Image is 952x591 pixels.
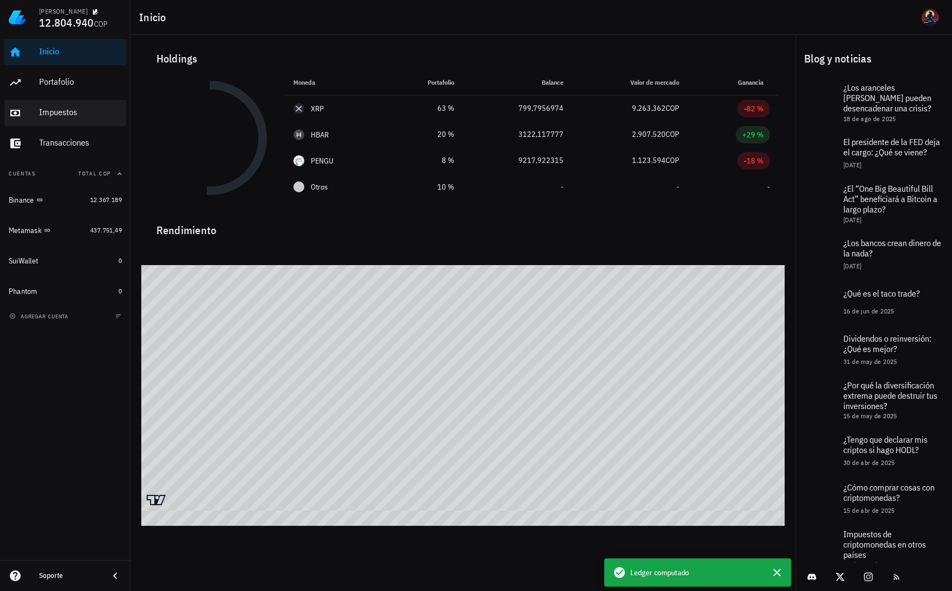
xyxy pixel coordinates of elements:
[666,155,679,165] span: COP
[4,70,126,96] a: Portafolio
[472,129,563,140] div: 3122,117777
[311,129,329,140] div: HBAR
[632,129,666,139] span: 2.907.520
[561,182,563,192] span: -
[796,475,952,523] a: ¿Cómo comprar cosas con criptomonedas? 15 de abr de 2025
[843,333,931,354] span: Dividendos o reinversión: ¿Qué es mejor?
[666,103,679,113] span: COP
[386,70,464,96] th: Portafolio
[311,181,328,193] span: Otros
[843,357,897,366] span: 31 de may de 2025
[285,70,386,96] th: Moneda
[472,155,563,166] div: 9217,922315
[148,213,779,239] div: Rendimiento
[4,39,126,65] a: Inicio
[78,170,111,177] span: Total COP
[843,482,935,503] span: ¿Cómo comprar cosas con criptomonedas?
[843,380,937,411] span: ¿Por qué la diversificación extrema puede destruir tus inversiones?
[796,76,952,129] a: ¿Los aranceles [PERSON_NAME] pueden desencadenar una crisis? 18 de ago de 2025
[666,129,679,139] span: COP
[139,9,171,26] h1: Inicio
[796,523,952,576] a: Impuestos de criptomonedas en otros países 31 de mar de 2025
[796,41,952,76] div: Blog y noticias
[395,181,455,193] div: 10 %
[9,196,34,205] div: Binance
[4,161,126,187] button: CuentasTotal COP
[632,103,666,113] span: 9.263.362
[395,129,455,140] div: 20 %
[39,7,87,16] div: [PERSON_NAME]
[843,115,896,123] span: 18 de ago de 2025
[843,412,897,420] span: 15 de may de 2025
[843,237,941,259] span: ¿Los bancos crean dinero de la nada?
[39,571,100,580] div: Soporte
[293,103,304,114] div: XRP-icon
[39,107,122,117] div: Impuestos
[395,155,455,166] div: 8 %
[796,230,952,278] a: ¿Los bancos crean dinero de la nada? [DATE]
[148,41,779,76] div: Holdings
[843,529,926,560] span: Impuestos de criptomonedas en otros países
[4,248,126,274] a: SuiWallet 0
[118,256,122,265] span: 0
[632,155,666,165] span: 1.123.594
[311,155,334,166] div: PENGU
[11,313,68,320] span: agregar cuenta
[9,287,37,296] div: Phantom
[843,307,894,315] span: 16 de jun de 2025
[843,136,940,158] span: El presidente de la FED deja el cargo: ¿Qué se viene?
[843,262,861,270] span: [DATE]
[4,217,126,243] a: Metamask 437.751,49
[843,458,895,467] span: 30 de abr de 2025
[39,77,122,87] div: Portafolio
[9,9,26,26] img: LedgiFi
[147,495,166,505] a: Charting by TradingView
[293,129,304,140] div: HBAR-icon
[118,287,122,295] span: 0
[677,182,679,192] span: -
[293,155,304,166] div: PENGU-icon
[395,103,455,114] div: 63 %
[463,70,572,96] th: Balance
[796,177,952,230] a: ¿El “One Big Beautiful Bill Act” beneficiará a Bitcoin a largo plazo? [DATE]
[630,567,690,579] span: Ledger computado
[796,427,952,475] a: ¿Tengo que declarar mis criptos si hago HODL? 30 de abr de 2025
[4,187,126,213] a: Binance 12.367.189
[39,46,122,56] div: Inicio
[843,216,861,224] span: [DATE]
[572,70,688,96] th: Valor de mercado
[4,100,126,126] a: Impuestos
[744,103,763,114] div: -82 %
[843,434,928,455] span: ¿Tengo que declarar mis criptos si hago HODL?
[742,129,763,140] div: +29 %
[39,15,94,30] span: 12.804.940
[744,155,763,166] div: -18 %
[796,374,952,427] a: ¿Por qué la diversificación extrema puede destruir tus inversiones? 15 de may de 2025
[94,19,108,29] span: COP
[472,103,563,114] div: 799,7956974
[796,129,952,177] a: El presidente de la FED deja el cargo: ¿Qué se viene? [DATE]
[843,288,920,299] span: ¿Qué es el taco trade?
[843,161,861,169] span: [DATE]
[90,196,122,204] span: 12.367.189
[9,226,42,235] div: Metamask
[39,137,122,148] div: Transacciones
[796,326,952,374] a: Dividendos o reinversión: ¿Qué es mejor? 31 de may de 2025
[843,82,931,114] span: ¿Los aranceles [PERSON_NAME] pueden desencadenar una crisis?
[90,226,122,234] span: 437.751,49
[767,182,770,192] span: -
[7,311,73,322] button: agregar cuenta
[922,9,939,26] div: avatar
[311,103,324,114] div: XRP
[843,183,937,215] span: ¿El “One Big Beautiful Bill Act” beneficiará a Bitcoin a largo plazo?
[9,256,38,266] div: SuiWallet
[738,78,770,86] span: Ganancia
[796,278,952,326] a: ¿Qué es el taco trade? 16 de jun de 2025
[4,130,126,156] a: Transacciones
[4,278,126,304] a: Phantom 0
[843,506,895,514] span: 15 de abr de 2025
